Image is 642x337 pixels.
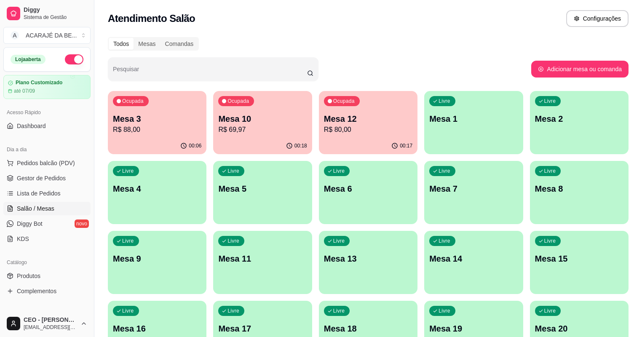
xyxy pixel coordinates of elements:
[3,156,91,170] button: Pedidos balcão (PDV)
[108,161,206,224] button: LivreMesa 4
[109,38,134,50] div: Todos
[3,284,91,298] a: Complementos
[400,142,412,149] p: 00:17
[319,161,417,224] button: LivreMesa 6
[134,38,160,50] div: Mesas
[324,253,412,265] p: Mesa 13
[113,253,201,265] p: Mesa 9
[17,174,66,182] span: Gestor de Pedidos
[227,98,249,104] p: Ocupada
[108,12,195,25] h2: Atendimento Salão
[333,168,345,174] p: Livre
[424,231,523,294] button: LivreMesa 14
[535,113,623,125] p: Mesa 2
[3,75,91,99] a: Plano Customizadoaté 07/09
[113,68,307,77] input: Pesquisar
[530,91,629,154] button: LivreMesa 2
[3,232,91,246] a: KDS
[544,238,556,244] p: Livre
[530,161,629,224] button: LivreMesa 8
[439,168,450,174] p: Livre
[3,106,91,119] div: Acesso Rápido
[566,10,629,27] button: Configurações
[213,161,312,224] button: LivreMesa 5
[544,98,556,104] p: Livre
[218,125,307,135] p: R$ 69,97
[218,253,307,265] p: Mesa 11
[294,142,307,149] p: 00:18
[324,323,412,334] p: Mesa 18
[227,168,239,174] p: Livre
[65,54,83,64] button: Alterar Status
[3,119,91,133] a: Dashboard
[3,269,91,283] a: Produtos
[11,31,19,40] span: A
[324,125,412,135] p: R$ 80,00
[535,183,623,195] p: Mesa 8
[24,316,77,324] span: CEO - [PERSON_NAME]
[108,91,206,154] button: OcupadaMesa 3R$ 88,0000:06
[17,159,75,167] span: Pedidos balcão (PDV)
[17,235,29,243] span: KDS
[333,98,355,104] p: Ocupada
[3,202,91,215] a: Salão / Mesas
[227,238,239,244] p: Livre
[319,91,417,154] button: OcupadaMesa 12R$ 80,0000:17
[24,6,87,14] span: Diggy
[544,168,556,174] p: Livre
[122,308,134,314] p: Livre
[218,113,307,125] p: Mesa 10
[213,91,312,154] button: OcupadaMesa 10R$ 69,9700:18
[535,323,623,334] p: Mesa 20
[3,256,91,269] div: Catálogo
[213,231,312,294] button: LivreMesa 11
[113,113,201,125] p: Mesa 3
[544,308,556,314] p: Livre
[429,183,518,195] p: Mesa 7
[160,38,198,50] div: Comandas
[3,27,91,44] button: Select a team
[17,272,40,280] span: Produtos
[333,308,345,314] p: Livre
[3,313,91,334] button: CEO - [PERSON_NAME][EMAIL_ADDRESS][DOMAIN_NAME]
[3,187,91,200] a: Lista de Pedidos
[108,231,206,294] button: LivreMesa 9
[429,113,518,125] p: Mesa 1
[531,61,629,78] button: Adicionar mesa ou comanda
[113,323,201,334] p: Mesa 16
[439,98,450,104] p: Livre
[324,183,412,195] p: Mesa 6
[218,183,307,195] p: Mesa 5
[17,204,54,213] span: Salão / Mesas
[122,238,134,244] p: Livre
[17,122,46,130] span: Dashboard
[439,308,450,314] p: Livre
[14,88,35,94] article: até 07/09
[429,323,518,334] p: Mesa 19
[319,231,417,294] button: LivreMesa 13
[17,219,43,228] span: Diggy Bot
[439,238,450,244] p: Livre
[3,171,91,185] a: Gestor de Pedidos
[424,161,523,224] button: LivreMesa 7
[113,183,201,195] p: Mesa 4
[3,3,91,24] a: DiggySistema de Gestão
[3,143,91,156] div: Dia a dia
[26,31,77,40] div: ACARAJÉ DA BE ...
[424,91,523,154] button: LivreMesa 1
[189,142,201,149] p: 00:06
[122,168,134,174] p: Livre
[218,323,307,334] p: Mesa 17
[227,308,239,314] p: Livre
[24,324,77,331] span: [EMAIL_ADDRESS][DOMAIN_NAME]
[113,125,201,135] p: R$ 88,00
[24,14,87,21] span: Sistema de Gestão
[3,217,91,230] a: Diggy Botnovo
[11,55,45,64] div: Loja aberta
[530,231,629,294] button: LivreMesa 15
[122,98,144,104] p: Ocupada
[17,287,56,295] span: Complementos
[429,253,518,265] p: Mesa 14
[17,189,61,198] span: Lista de Pedidos
[16,80,62,86] article: Plano Customizado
